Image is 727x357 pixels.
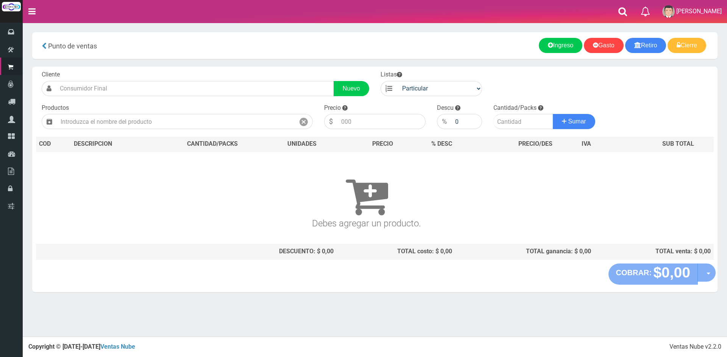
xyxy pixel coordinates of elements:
[608,263,698,285] button: COBRAR: $0,00
[597,247,711,256] div: TOTAL venta: $ 0,00
[48,42,97,50] span: Punto de ventas
[337,114,426,129] input: 000
[493,104,537,112] label: Cantidad/Packs
[324,114,337,129] div: $
[653,264,690,281] strong: $0,00
[160,247,334,256] div: DESCUENTO: $ 0,00
[42,104,69,112] label: Productos
[157,137,268,152] th: CANTIDAD/PACKS
[100,343,135,350] a: Ventas Nube
[553,114,595,129] button: Sumar
[669,343,721,351] div: Ventas Nube v2.2.0
[616,268,652,277] strong: COBRAR:
[39,163,694,228] h3: Debes agregar un producto.
[2,2,21,11] img: Logo grande
[372,140,393,148] span: PRECIO
[539,38,582,53] a: Ingreso
[676,8,722,15] span: [PERSON_NAME]
[268,137,336,152] th: UNIDADES
[36,137,71,152] th: COD
[57,114,295,129] input: Introduzca el nombre del producto
[625,38,666,53] a: Retiro
[431,140,452,147] span: % DESC
[518,140,552,147] span: PRECIO/DES
[493,114,553,129] input: Cantidad
[334,81,369,96] a: Nuevo
[662,5,675,18] img: User Image
[458,247,591,256] div: TOTAL ganancia: $ 0,00
[381,70,402,79] label: Listas
[437,114,451,129] div: %
[42,70,60,79] label: Cliente
[56,81,334,96] input: Consumidor Final
[582,140,591,147] span: IVA
[85,140,112,147] span: CRIPCION
[584,38,624,53] a: Gasto
[340,247,452,256] div: TOTAL costo: $ 0,00
[324,104,341,112] label: Precio
[71,137,157,152] th: DES
[662,140,694,148] span: SUB TOTAL
[437,104,454,112] label: Descu
[451,114,482,129] input: 000
[668,38,706,53] a: Cierre
[28,343,135,350] strong: Copyright © [DATE]-[DATE]
[568,118,586,125] span: Sumar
